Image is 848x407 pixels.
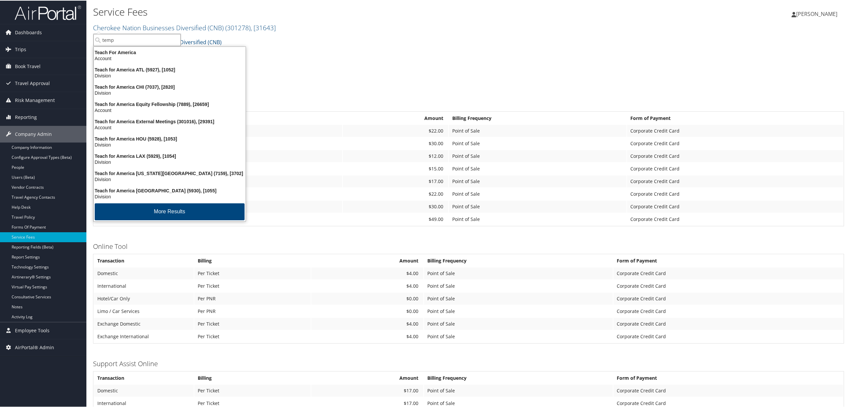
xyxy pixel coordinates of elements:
td: Point of Sale [449,187,626,199]
td: Point of Sale [424,292,613,304]
div: Division [90,141,250,147]
th: Form of Payment [613,254,843,266]
th: Amount [311,254,423,266]
th: Form of Payment [613,371,843,383]
div: Division [90,176,250,182]
span: Risk Management [15,91,55,108]
td: Point of Sale [449,137,626,149]
td: $4.00 [311,267,423,279]
td: Exchange International [94,330,194,342]
td: Corporate Credit Card [627,137,843,149]
td: Per Ticket [194,279,311,291]
span: Trips [15,41,26,57]
td: Point of Sale [449,200,626,212]
td: Per PNR [194,162,342,174]
th: Billing Frequency [424,254,613,266]
td: Corporate Credit Card [627,213,843,225]
span: Book Travel [15,57,41,74]
div: Division [90,193,250,199]
span: AirPortal® Admin [15,339,54,355]
div: Teach for America CHI (7037), [2820] [90,83,250,89]
td: Corporate Credit Card [613,384,843,396]
th: Billing [194,112,342,124]
td: $12.00 [343,150,448,161]
td: Domestic [94,267,194,279]
div: Account [90,124,250,130]
input: Search Accounts [93,33,181,46]
h3: Online Tool [93,241,844,251]
td: Point of Sale [424,317,613,329]
td: Corporate Credit Card [613,292,843,304]
td: Corporate Credit Card [613,267,843,279]
td: Per PNR [194,150,342,161]
td: Point of Sale [449,124,626,136]
td: Corporate Credit Card [627,150,843,161]
td: Corporate Credit Card [627,162,843,174]
td: Point of Sale [424,330,613,342]
td: Per Ticket [194,317,311,329]
div: Teach For America [90,49,250,55]
td: Corporate Credit Card [613,305,843,317]
span: , [ 31643 ] [251,23,276,32]
th: Billing [194,254,311,266]
td: $30.00 [343,137,448,149]
td: Per Ticket [194,213,342,225]
td: Point of Sale [424,279,613,291]
td: Point of Sale [424,305,613,317]
span: ( 301278 ) [225,23,251,32]
td: Hotel/Car Only [94,292,194,304]
td: Per Passenger [194,187,342,199]
td: $22.00 [343,187,448,199]
td: Limo / Car Services [94,305,194,317]
td: Per Ticket [194,267,311,279]
th: Transaction [94,371,194,383]
td: Per PNR [194,175,342,187]
td: Point of Sale [449,162,626,174]
td: Domestic [94,384,194,396]
td: Point of Sale [424,384,613,396]
h3: Support Assist Online [93,358,844,368]
td: Corporate Credit Card [627,124,843,136]
div: Teach for America [GEOGRAPHIC_DATA] (5930), [1055] [90,187,250,193]
td: Per Ticket [194,384,311,396]
td: Exchange Domestic [94,317,194,329]
td: Point of Sale [449,213,626,225]
th: Billing Frequency [424,371,613,383]
td: $0.00 [311,305,423,317]
div: Division [90,89,250,95]
td: Per Ticket [194,137,342,149]
div: Teach for America LAX (5929), [1054] [90,153,250,158]
td: Corporate Credit Card [613,317,843,329]
td: Corporate Credit Card [627,175,843,187]
td: Corporate Credit Card [613,279,843,291]
a: Cherokee Nation Businesses Diversified (CNB) [93,23,276,32]
td: $4.00 [311,279,423,291]
div: Teach for America HOU (5928), [1053] [90,135,250,141]
h3: Full Service Agent [93,99,844,108]
th: Transaction [94,254,194,266]
td: $17.00 [343,175,448,187]
td: Per Ticket [194,330,311,342]
div: Teach for America ATL (5927), [1052] [90,66,250,72]
div: Account [90,55,250,61]
th: Billing [194,371,311,383]
span: Employee Tools [15,322,50,338]
td: $0.00 [311,292,423,304]
span: Reporting [15,108,37,125]
td: $4.00 [311,317,423,329]
td: $30.00 [343,200,448,212]
td: Corporate Credit Card [627,187,843,199]
td: Point of Sale [449,150,626,161]
td: Per PNR [194,305,311,317]
td: $49.00 [343,213,448,225]
th: Billing Frequency [449,112,626,124]
td: Corporate Credit Card [627,200,843,212]
span: [PERSON_NAME] [796,10,837,17]
button: More Results [95,203,245,220]
div: Division [90,72,250,78]
h1: Cherokee Nation 2025 LOA [93,73,844,87]
th: Amount [311,371,423,383]
th: Form of Payment [627,112,843,124]
span: Company Admin [15,125,52,142]
td: Point of Sale [449,175,626,187]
